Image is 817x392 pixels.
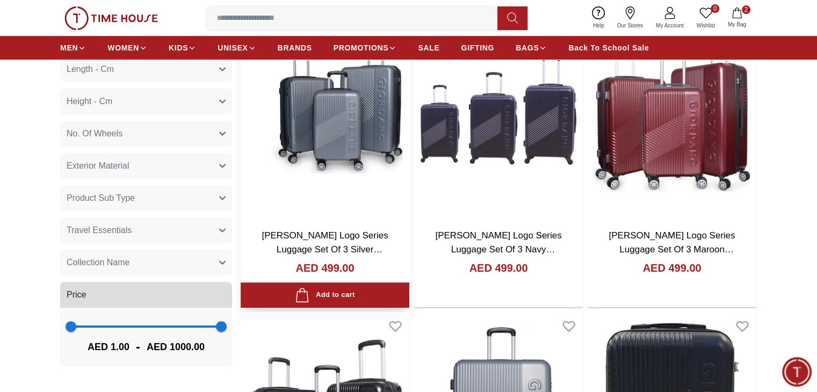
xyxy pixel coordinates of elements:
[60,153,232,179] button: Exterior Material
[598,230,757,268] a: [PERSON_NAME] Logo Series Luggage Set Of 3 Maroon [MEDICAL_RECORD_NUMBER].MRN
[690,4,721,32] a: 0Wishlist
[568,42,649,53] span: Back To School Sale
[516,42,539,53] span: BAGS
[334,42,389,53] span: PROMOTIONS
[461,42,494,53] span: GIFTING
[611,4,649,32] a: Our Stores
[60,282,232,308] button: Price
[643,260,702,275] h4: AED 499.00
[516,38,547,57] a: BAGS
[692,21,719,30] span: Wishlist
[613,21,647,30] span: Our Stores
[169,38,196,57] a: KIDS
[67,224,132,237] span: Travel Essentials
[18,166,161,215] span: Hey there! Need help finding the perfect watch? I'm here if you have any questions or need a quic...
[568,38,649,57] a: Back To School Sale
[11,144,212,155] div: Time House Support
[33,10,51,28] img: Profile picture of Time House Support
[60,250,232,275] button: Collection Name
[67,95,112,108] span: Height - Cm
[742,5,750,14] span: 2
[589,21,609,30] span: Help
[262,230,388,268] a: [PERSON_NAME] Logo Series Luggage Set Of 3 Silver GR020.SLV
[724,20,750,28] span: My Bag
[218,42,248,53] span: UNISEX
[107,42,139,53] span: WOMEN
[60,121,232,147] button: No. Of Wheels
[241,282,409,308] button: Add to cart
[67,127,122,140] span: No. Of Wheels
[61,164,71,176] em: Blush
[60,185,232,211] button: Product Sub Type
[64,6,158,30] img: ...
[782,357,812,387] div: Chat Widget
[418,42,439,53] span: SALE
[8,8,30,30] em: Back
[88,339,129,354] span: AED 1.00
[469,260,528,275] h4: AED 499.00
[60,217,232,243] button: Travel Essentials
[278,42,312,53] span: BRANDS
[652,21,688,30] span: My Account
[129,338,147,355] span: -
[60,38,86,57] a: MEN
[461,38,494,57] a: GIFTING
[67,288,86,301] span: Price
[418,38,439,57] a: SALE
[334,38,397,57] a: PROMOTIONS
[278,38,312,57] a: BRANDS
[67,159,129,172] span: Exterior Material
[295,288,355,302] div: Add to cart
[60,42,78,53] span: MEN
[3,234,212,287] textarea: We are here to help you
[218,38,256,57] a: UNISEX
[721,5,753,31] button: 2My Bag
[169,42,188,53] span: KIDS
[60,89,232,114] button: Height - Cm
[143,211,171,218] span: 11:26 AM
[67,192,135,205] span: Product Sub Type
[60,56,232,82] button: Length - Cm
[587,4,611,32] a: Help
[147,339,205,354] span: AED 1000.00
[67,63,114,76] span: Length - Cm
[57,14,179,24] div: Time House Support
[67,256,129,269] span: Collection Name
[435,230,561,268] a: [PERSON_NAME] Logo Series Luggage Set Of 3 Navy GR020.NVY
[107,38,147,57] a: WOMEN
[296,260,355,275] h4: AED 499.00
[711,4,719,13] span: 0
